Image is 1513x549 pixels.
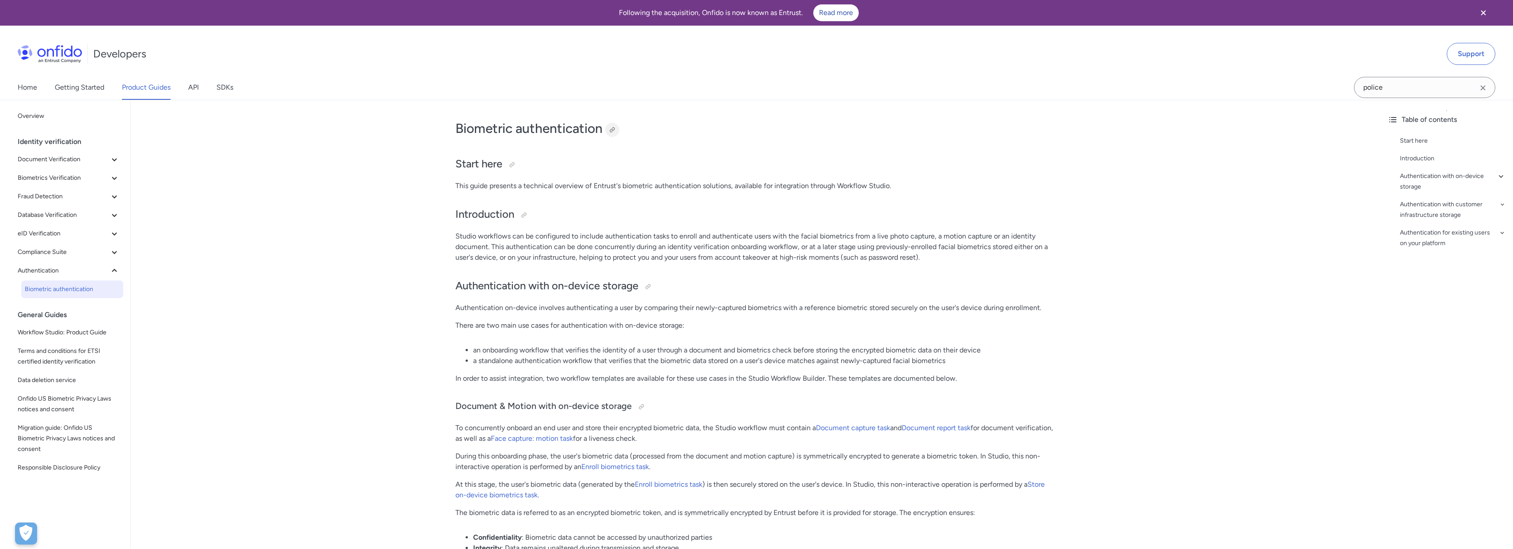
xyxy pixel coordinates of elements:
[188,75,199,100] a: API
[14,419,123,458] a: Migration guide: Onfido US Biometric Privacy Laws notices and consent
[14,342,123,371] a: Terms and conditions for ETSI certified identity verification
[14,324,123,341] a: Workflow Studio: Product Guide
[14,169,123,187] button: Biometrics Verification
[1400,199,1506,220] a: Authentication with customer infrastructure storage
[455,279,1056,294] h2: Authentication with on-device storage
[1354,77,1495,98] input: Onfido search input field
[491,434,573,443] a: Face capture: motion task
[18,306,127,324] div: General Guides
[15,522,37,545] button: Open Preferences
[25,284,120,295] span: Biometric authentication
[816,424,890,432] a: Document capture task
[14,188,123,205] button: Fraud Detection
[473,356,1056,366] li: a standalone authentication workflow that verifies that the biometric data stored on a user's dev...
[18,423,120,454] span: Migration guide: Onfido US Biometric Privacy Laws notices and consent
[11,4,1467,21] div: Following the acquisition, Onfido is now known as Entrust.
[18,462,120,473] span: Responsible Disclosure Policy
[14,107,123,125] a: Overview
[14,206,123,224] button: Database Verification
[1467,2,1500,24] button: Close banner
[18,394,120,415] span: Onfido US Biometric Privacy Laws notices and consent
[18,346,120,367] span: Terms and conditions for ETSI certified identity verification
[455,181,1056,191] p: This guide presents a technical overview of Entrust's biometric authentication solutions, availab...
[1400,171,1506,192] a: Authentication with on-device storage
[18,133,127,151] div: Identity verification
[455,507,1056,518] p: The biometric data is referred to as an encrypted biometric token, and is symmetrically encrypted...
[455,231,1056,263] p: Studio workflows can be configured to include authentication tasks to enroll and authenticate use...
[455,207,1056,222] h2: Introduction
[18,247,109,257] span: Compliance Suite
[55,75,104,100] a: Getting Started
[455,451,1056,472] p: During this onboarding phase, the user's biometric data (processed from the document and motion c...
[14,459,123,477] a: Responsible Disclosure Policy
[14,151,123,168] button: Document Verification
[18,265,109,276] span: Authentication
[216,75,233,100] a: SDKs
[455,373,1056,384] p: In order to assist integration, two workflow templates are available for these use cases in the S...
[1400,136,1506,146] a: Start here
[18,173,109,183] span: Biometrics Verification
[14,390,123,418] a: Onfido US Biometric Privacy Laws notices and consent
[455,157,1056,172] h2: Start here
[455,423,1056,444] p: To concurrently onboard an end user and store their encrypted biometric data, the Studio workflow...
[18,228,109,239] span: eID Verification
[14,262,123,280] button: Authentication
[1388,114,1506,125] div: Table of contents
[635,480,702,488] a: Enroll biometrics task
[1400,227,1506,249] a: Authentication for existing users on your platform
[473,533,522,541] strong: Confidentiality
[18,191,109,202] span: Fraud Detection
[473,345,1056,356] li: an onboarding workflow that verifies the identity of a user through a document and biometrics che...
[14,371,123,389] a: Data deletion service
[1478,83,1488,93] svg: Clear search field button
[1400,153,1506,164] a: Introduction
[18,375,120,386] span: Data deletion service
[455,400,1056,414] h3: Document & Motion with on-device storage
[18,111,120,121] span: Overview
[813,4,859,21] a: Read more
[455,320,1056,331] p: There are two main use cases for authentication with on-device storage:
[1478,8,1489,18] svg: Close banner
[122,75,171,100] a: Product Guides
[455,120,1056,137] h1: Biometric authentication
[455,480,1045,499] a: Store on-device biometrics task
[455,303,1056,313] p: Authentication on-device involves authenticating a user by comparing their newly-captured biometr...
[581,462,649,471] a: Enroll biometrics task
[14,225,123,242] button: eID Verification
[18,75,37,100] a: Home
[902,424,971,432] a: Document report task
[1447,43,1495,65] a: Support
[15,522,37,545] div: Cookie Preferences
[18,154,109,165] span: Document Verification
[21,280,123,298] a: Biometric authentication
[18,210,109,220] span: Database Verification
[93,47,146,61] h1: Developers
[14,243,123,261] button: Compliance Suite
[18,327,120,338] span: Workflow Studio: Product Guide
[455,479,1056,500] p: At this stage, the user's biometric data (generated by the ) is then securely stored on the user'...
[473,532,1056,543] li: : Biometric data cannot be accessed by unauthorized parties
[18,45,82,63] img: Onfido Logo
